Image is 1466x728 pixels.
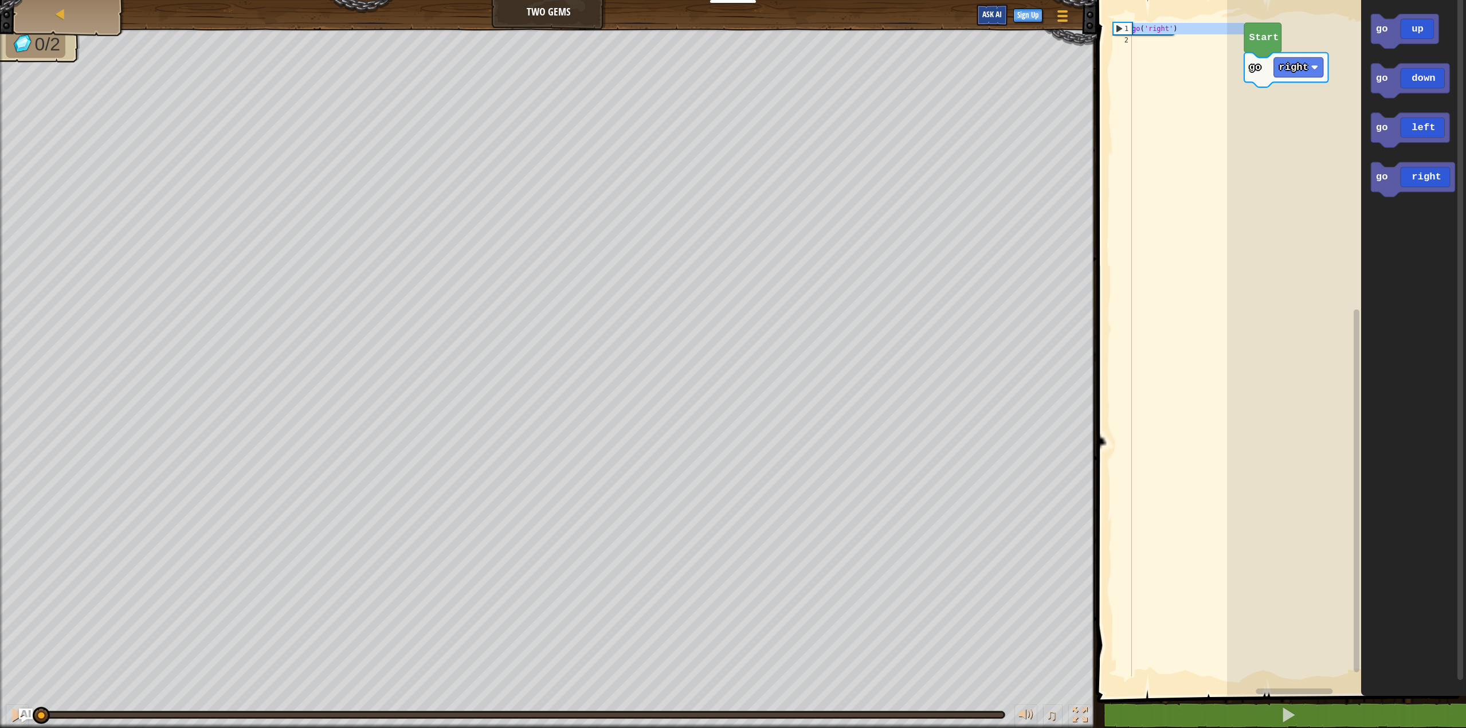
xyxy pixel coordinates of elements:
text: go [1376,24,1388,34]
button: Ask AI [977,5,1008,26]
text: right [1279,62,1309,73]
button: Adjust volume [1014,704,1037,728]
div: 1 [1114,23,1132,34]
div: 2 [1113,34,1132,46]
button: Ask AI [19,709,33,722]
span: 0/2 [35,34,60,54]
span: ♫ [1045,706,1057,723]
button: Show game menu [1048,5,1077,32]
button: ♫ [1043,704,1063,728]
li: Collect the gems. [6,32,65,58]
text: go [1249,62,1261,73]
text: go [1376,171,1388,182]
text: go [1376,122,1388,133]
button: Toggle fullscreen [1068,704,1091,728]
span: Ask AI [982,9,1002,19]
text: go [1376,73,1388,84]
button: Ctrl + P: Pause [6,704,29,728]
text: Start [1249,32,1279,43]
button: Sign Up [1013,9,1042,22]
